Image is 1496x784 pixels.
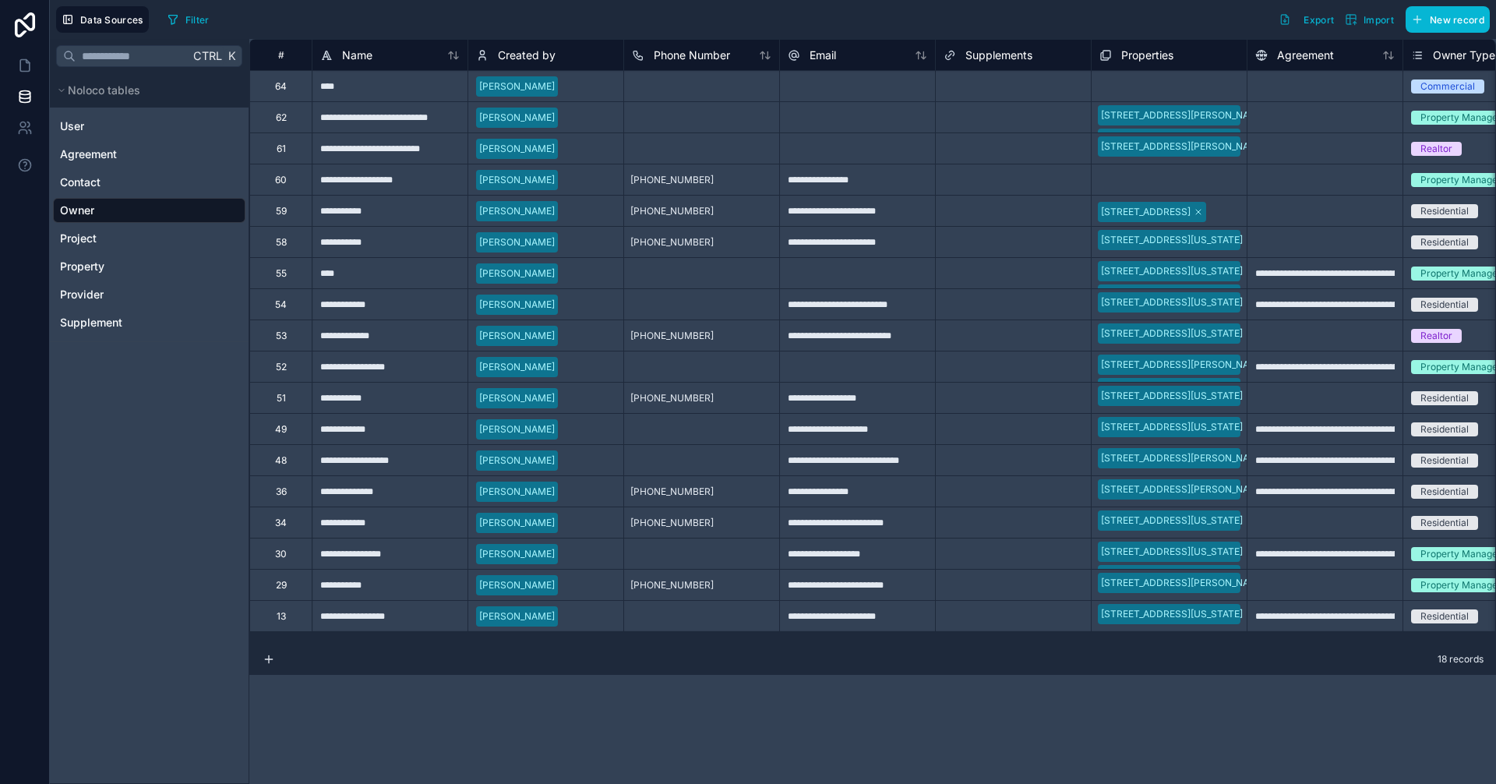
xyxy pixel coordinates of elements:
[276,361,287,373] div: 52
[1101,327,1243,341] div: [STREET_ADDRESS][US_STATE]
[1101,381,1318,395] div: [STREET_ADDRESS][PERSON_NAME][US_STATE]
[479,454,555,468] div: [PERSON_NAME]
[1420,79,1475,94] div: Commercial
[1420,204,1469,218] div: Residential
[1101,205,1191,219] div: [STREET_ADDRESS]
[1406,6,1490,33] button: New record
[277,143,286,155] div: 61
[1420,609,1469,623] div: Residential
[1420,391,1469,405] div: Residential
[276,205,287,217] div: 59
[630,486,714,498] span: [PHONE_NUMBER]
[1101,358,1318,372] div: [STREET_ADDRESS][PERSON_NAME][US_STATE]
[276,330,287,342] div: 53
[630,330,714,342] span: [PHONE_NUMBER]
[630,517,714,529] span: [PHONE_NUMBER]
[630,174,714,186] span: [PHONE_NUMBER]
[479,609,555,623] div: [PERSON_NAME]
[1420,422,1469,436] div: Residential
[479,173,555,187] div: [PERSON_NAME]
[654,48,730,63] span: Phone Number
[479,329,555,343] div: [PERSON_NAME]
[1420,142,1452,156] div: Realtor
[630,205,714,217] span: [PHONE_NUMBER]
[276,111,287,124] div: 62
[1101,295,1243,309] div: [STREET_ADDRESS][US_STATE]
[1399,6,1490,33] a: New record
[1101,607,1243,621] div: [STREET_ADDRESS][US_STATE]
[1101,389,1243,403] div: [STREET_ADDRESS][US_STATE]
[1101,139,1318,154] div: [STREET_ADDRESS][PERSON_NAME][US_STATE]
[810,48,836,63] span: Email
[1101,568,1243,582] div: [STREET_ADDRESS][US_STATE]
[630,392,714,404] span: [PHONE_NUMBER]
[275,298,287,311] div: 54
[1438,653,1484,666] span: 18 records
[1101,108,1318,122] div: [STREET_ADDRESS][PERSON_NAME][US_STATE]
[1101,545,1243,559] div: [STREET_ADDRESS][US_STATE]
[479,391,555,405] div: [PERSON_NAME]
[1273,6,1339,33] button: Export
[161,8,215,31] button: Filter
[80,14,143,26] span: Data Sources
[479,485,555,499] div: [PERSON_NAME]
[479,360,555,374] div: [PERSON_NAME]
[630,236,714,249] span: [PHONE_NUMBER]
[276,486,287,498] div: 36
[226,51,237,62] span: K
[1121,48,1173,63] span: Properties
[1364,14,1394,26] span: Import
[276,267,287,280] div: 55
[1430,14,1484,26] span: New record
[1101,264,1243,278] div: [STREET_ADDRESS][US_STATE]
[479,235,555,249] div: [PERSON_NAME]
[479,516,555,530] div: [PERSON_NAME]
[1101,132,1243,146] div: [STREET_ADDRESS][US_STATE]
[479,422,555,436] div: [PERSON_NAME]
[185,14,210,26] span: Filter
[275,423,287,436] div: 49
[1101,514,1243,528] div: [STREET_ADDRESS][US_STATE]
[965,48,1032,63] span: Supplements
[479,578,555,592] div: [PERSON_NAME]
[1101,576,1318,590] div: [STREET_ADDRESS][PERSON_NAME][US_STATE]
[1420,329,1452,343] div: Realtor
[1101,288,1243,302] div: [STREET_ADDRESS][US_STATE]
[479,111,555,125] div: [PERSON_NAME]
[192,46,224,65] span: Ctrl
[1101,482,1318,496] div: [STREET_ADDRESS][PERSON_NAME][US_STATE]
[276,236,287,249] div: 58
[275,80,287,93] div: 64
[56,6,149,33] button: Data Sources
[1339,6,1399,33] button: Import
[275,548,287,560] div: 30
[277,610,286,623] div: 13
[1101,451,1318,465] div: [STREET_ADDRESS][PERSON_NAME][US_STATE]
[275,174,287,186] div: 60
[1433,48,1495,63] span: Owner Type
[276,579,287,592] div: 29
[275,454,287,467] div: 48
[1420,235,1469,249] div: Residential
[1101,420,1243,434] div: [STREET_ADDRESS][US_STATE]
[630,579,714,592] span: [PHONE_NUMBER]
[262,49,300,61] div: #
[342,48,372,63] span: Name
[1304,14,1334,26] span: Export
[479,267,555,281] div: [PERSON_NAME]
[479,547,555,561] div: [PERSON_NAME]
[1420,485,1469,499] div: Residential
[1420,454,1469,468] div: Residential
[479,298,555,312] div: [PERSON_NAME]
[479,142,555,156] div: [PERSON_NAME]
[498,48,556,63] span: Created by
[1101,233,1243,247] div: [STREET_ADDRESS][US_STATE]
[1420,516,1469,530] div: Residential
[479,204,555,218] div: [PERSON_NAME]
[479,79,555,94] div: [PERSON_NAME]
[275,517,287,529] div: 34
[1277,48,1334,63] span: Agreement
[277,392,286,404] div: 51
[1420,298,1469,312] div: Residential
